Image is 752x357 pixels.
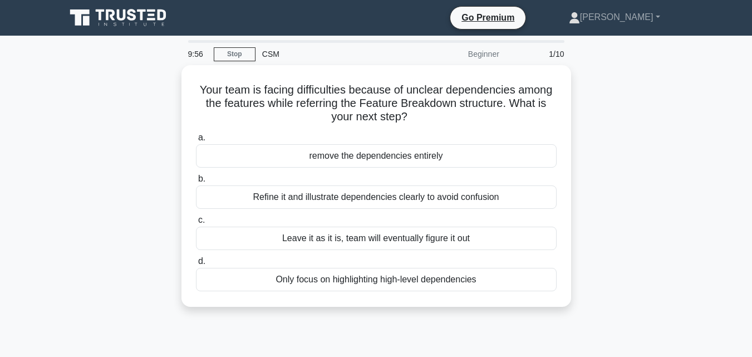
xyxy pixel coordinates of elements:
div: Only focus on highlighting high-level dependencies [196,268,557,291]
span: a. [198,133,205,142]
div: Refine it and illustrate dependencies clearly to avoid confusion [196,185,557,209]
a: Go Premium [455,11,521,25]
h5: Your team is facing difficulties because of unclear dependencies among the features while referri... [195,83,558,124]
span: b. [198,174,205,183]
div: CSM [255,43,409,65]
div: Leave it as it is, team will eventually figure it out [196,227,557,250]
span: c. [198,215,205,224]
div: 1/10 [506,43,571,65]
div: 9:56 [181,43,214,65]
a: [PERSON_NAME] [542,6,687,28]
span: d. [198,256,205,266]
div: remove the dependencies entirely [196,144,557,168]
a: Stop [214,47,255,61]
div: Beginner [409,43,506,65]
